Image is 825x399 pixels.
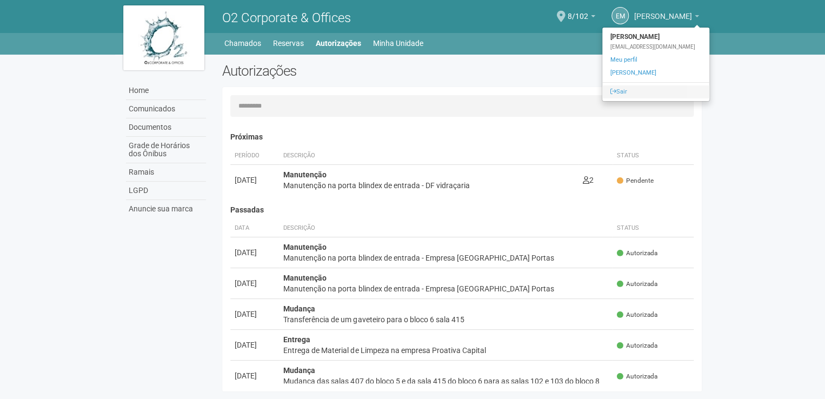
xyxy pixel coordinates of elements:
[126,137,206,163] a: Grade de Horários dos Ônibus
[235,309,275,320] div: [DATE]
[230,220,279,237] th: Data
[611,7,629,24] a: EM
[283,304,315,313] strong: Mudança
[602,43,709,51] div: [EMAIL_ADDRESS][DOMAIN_NAME]
[273,36,304,51] a: Reservas
[283,314,608,325] div: Transferência de um gaveteiro para o bloco 6 sala 415
[283,283,608,294] div: Manutenção na porta blindex de entrada - Empresa [GEOGRAPHIC_DATA] Portas
[283,366,315,375] strong: Mudança
[283,252,608,263] div: Manutenção na porta blindex de entrada - Empresa [GEOGRAPHIC_DATA] Portas
[279,147,578,165] th: Descrição
[634,14,699,22] a: [PERSON_NAME]
[316,36,361,51] a: Autorizações
[283,345,608,356] div: Entrega de Material de Limpeza na empresa Proativa Capital
[583,176,594,184] span: 2
[617,372,657,381] span: Autorizada
[617,176,654,185] span: Pendente
[602,85,709,98] a: Sair
[123,5,204,70] img: logo.jpg
[617,341,657,350] span: Autorizada
[126,182,206,200] a: LGPD
[126,163,206,182] a: Ramais
[222,10,351,25] span: O2 Corporate & Offices
[283,335,310,344] strong: Entrega
[283,180,574,191] div: Manutenção na porta blindex de entrada - DF vidraçaria
[279,220,613,237] th: Descrição
[634,2,692,21] span: Ellen Medeiros
[283,274,327,282] strong: Manutenção
[230,133,694,141] h4: Próximas
[126,200,206,218] a: Anuncie sua marca
[126,100,206,118] a: Comunicados
[230,206,694,214] h4: Passadas
[617,280,657,289] span: Autorizada
[126,118,206,137] a: Documentos
[235,340,275,350] div: [DATE]
[283,170,327,179] strong: Manutenção
[568,14,595,22] a: 8/102
[235,247,275,258] div: [DATE]
[602,30,709,43] strong: [PERSON_NAME]
[602,54,709,66] a: Meu perfil
[235,278,275,289] div: [DATE]
[283,243,327,251] strong: Manutenção
[617,310,657,320] span: Autorizada
[126,82,206,100] a: Home
[602,66,709,79] a: [PERSON_NAME]
[224,36,261,51] a: Chamados
[235,175,275,185] div: [DATE]
[373,36,423,51] a: Minha Unidade
[222,63,454,79] h2: Autorizações
[617,249,657,258] span: Autorizada
[568,2,588,21] span: 8/102
[613,220,694,237] th: Status
[235,370,275,381] div: [DATE]
[230,147,279,165] th: Período
[613,147,694,165] th: Status
[283,376,608,387] div: Mudança das salas 407 do bloco 5 e da sala 415 do bloco 6 para as salas 102 e 103 do bloco 8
